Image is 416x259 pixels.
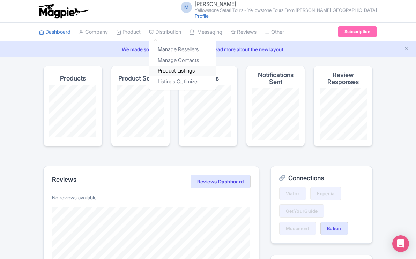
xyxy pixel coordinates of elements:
[36,3,90,19] img: logo-ab69f6fb50320c5b225c76a69d11143b.png
[252,71,299,85] h4: Notifications Sent
[149,44,216,55] a: Manage Resellers
[279,175,364,182] h2: Connections
[404,45,409,53] button: Close announcement
[265,23,284,42] a: Other
[52,176,76,183] h2: Reviews
[191,175,251,189] a: Reviews Dashboard
[39,23,70,42] a: Dashboard
[52,194,251,201] p: No reviews available
[116,23,141,42] a: Product
[190,23,222,42] a: Messaging
[149,55,216,66] a: Manage Contacts
[149,76,216,87] a: Listings Optimizer
[392,235,409,252] div: Open Intercom Messenger
[149,23,181,42] a: Distribution
[279,187,306,200] a: Viator
[320,222,348,235] a: Bokun
[195,8,377,13] small: Yellowstone Safari Tours - Yellowstone Tours From [PERSON_NAME][GEOGRAPHIC_DATA]
[118,75,163,82] h4: Product Scores
[195,1,236,7] span: [PERSON_NAME]
[60,75,86,82] h4: Products
[4,46,412,53] a: We made some updates to the platform. Read more about the new layout
[195,13,209,19] a: Profile
[319,71,367,85] h4: Review Responses
[79,23,108,42] a: Company
[338,26,377,37] a: Subscription
[181,2,192,13] span: M
[149,66,216,76] a: Product Listings
[231,23,257,42] a: Reviews
[279,204,325,218] a: GetYourGuide
[310,187,341,200] a: Expedia
[279,222,316,235] a: Musement
[177,1,377,13] a: M [PERSON_NAME] Yellowstone Safari Tours - Yellowstone Tours From [PERSON_NAME][GEOGRAPHIC_DATA]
